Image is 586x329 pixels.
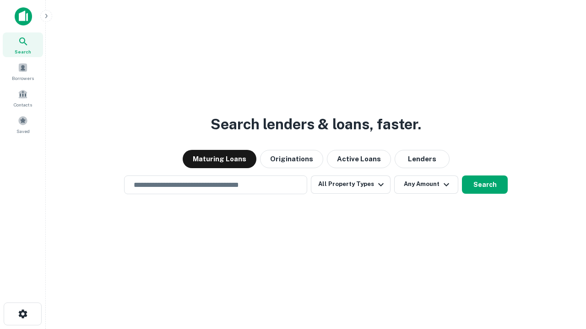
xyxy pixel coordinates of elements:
[540,227,586,271] iframe: Chat Widget
[462,175,508,194] button: Search
[3,112,43,137] a: Saved
[15,48,31,55] span: Search
[14,101,32,108] span: Contacts
[395,150,450,168] button: Lenders
[15,7,32,26] img: capitalize-icon.png
[3,85,43,110] a: Contacts
[327,150,391,168] button: Active Loans
[311,175,391,194] button: All Property Types
[3,32,43,57] a: Search
[211,113,421,135] h3: Search lenders & loans, faster.
[12,74,34,82] span: Borrowers
[183,150,256,168] button: Maturing Loans
[16,127,30,135] span: Saved
[394,175,458,194] button: Any Amount
[260,150,323,168] button: Originations
[3,59,43,84] a: Borrowers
